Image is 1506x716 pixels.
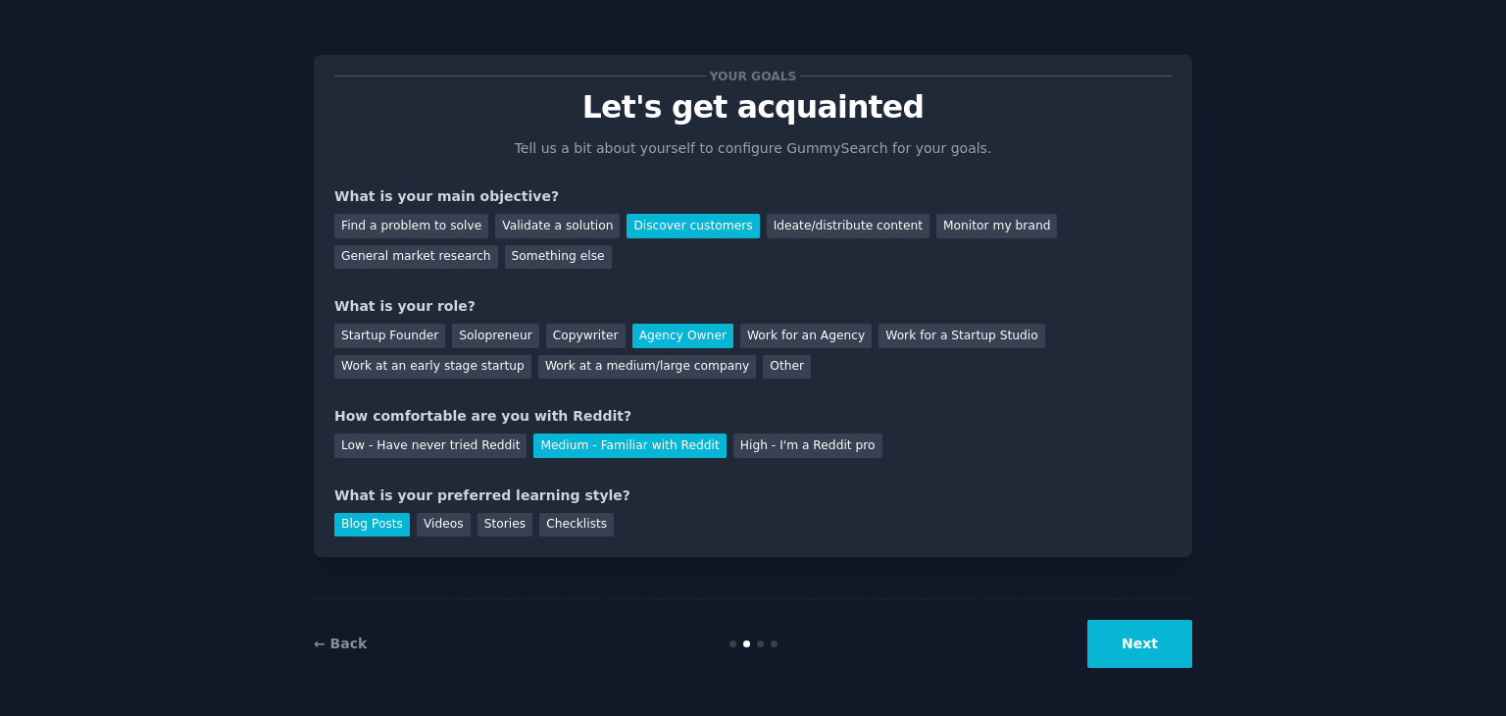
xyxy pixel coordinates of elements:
div: What is your role? [334,296,1172,317]
div: Discover customers [627,214,759,238]
div: Medium - Familiar with Reddit [533,434,726,458]
div: Ideate/distribute content [767,214,929,238]
div: Something else [505,245,612,270]
div: High - I'm a Reddit pro [733,434,882,458]
div: Other [763,355,811,380]
div: Find a problem to solve [334,214,488,238]
p: Tell us a bit about yourself to configure GummySearch for your goals. [506,138,1000,159]
p: Let's get acquainted [334,90,1172,125]
div: What is your main objective? [334,186,1172,207]
div: Monitor my brand [936,214,1057,238]
div: Work at a medium/large company [538,355,756,380]
span: Your goals [706,66,800,86]
div: General market research [334,245,498,270]
div: Agency Owner [632,324,733,348]
div: Startup Founder [334,324,445,348]
div: Work at an early stage startup [334,355,531,380]
div: Blog Posts [334,513,410,537]
div: How comfortable are you with Reddit? [334,406,1172,427]
a: ← Back [314,636,367,651]
div: Work for a Startup Studio [878,324,1044,348]
div: Videos [417,513,471,537]
div: Checklists [539,513,614,537]
div: Copywriter [546,324,626,348]
div: Validate a solution [495,214,620,238]
div: Solopreneur [452,324,538,348]
div: Work for an Agency [740,324,872,348]
button: Next [1087,620,1192,668]
div: Low - Have never tried Reddit [334,434,527,458]
div: Stories [477,513,532,537]
div: What is your preferred learning style? [334,486,1172,506]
